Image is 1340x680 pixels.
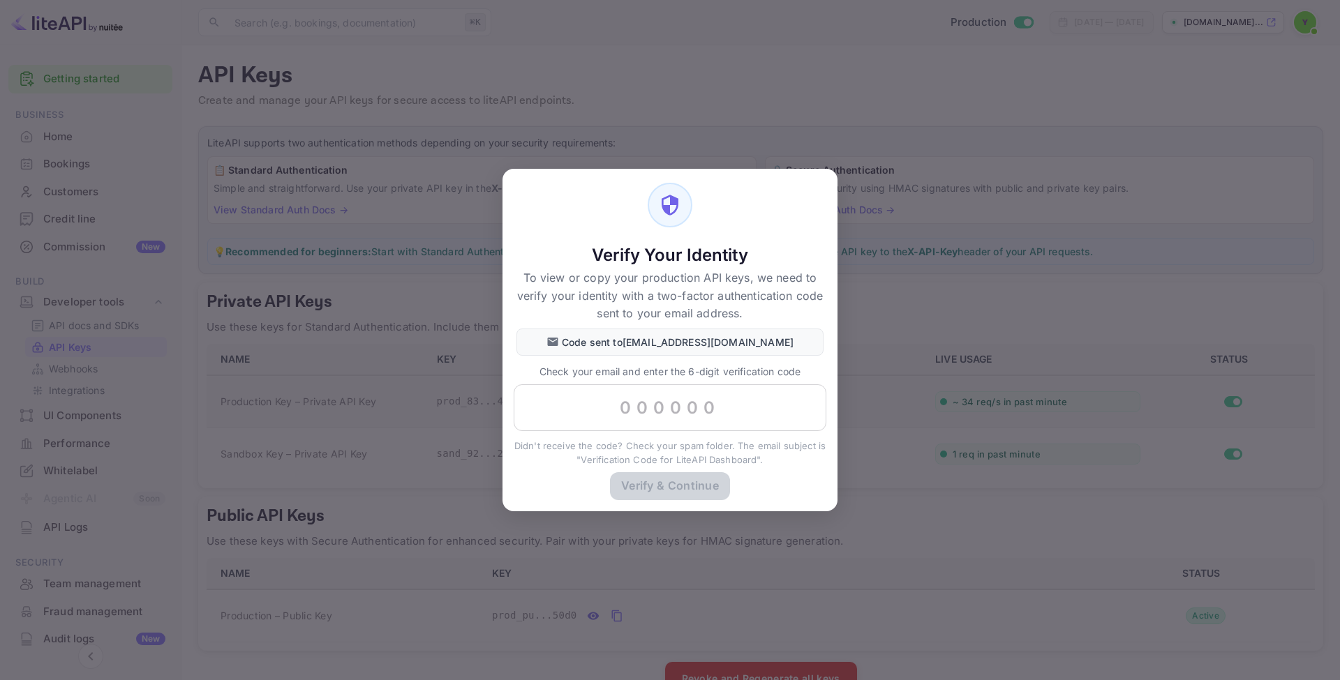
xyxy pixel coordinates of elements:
[514,439,826,467] p: Didn't receive the code? Check your spam folder. The email subject is "Verification Code for Lite...
[516,269,824,323] p: To view or copy your production API keys, we need to verify your identity with a two-factor authe...
[516,244,824,266] h5: Verify Your Identity
[514,364,826,379] p: Check your email and enter the 6-digit verification code
[514,384,826,432] input: 000000
[562,335,794,349] p: Code sent to [EMAIL_ADDRESS][DOMAIN_NAME]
